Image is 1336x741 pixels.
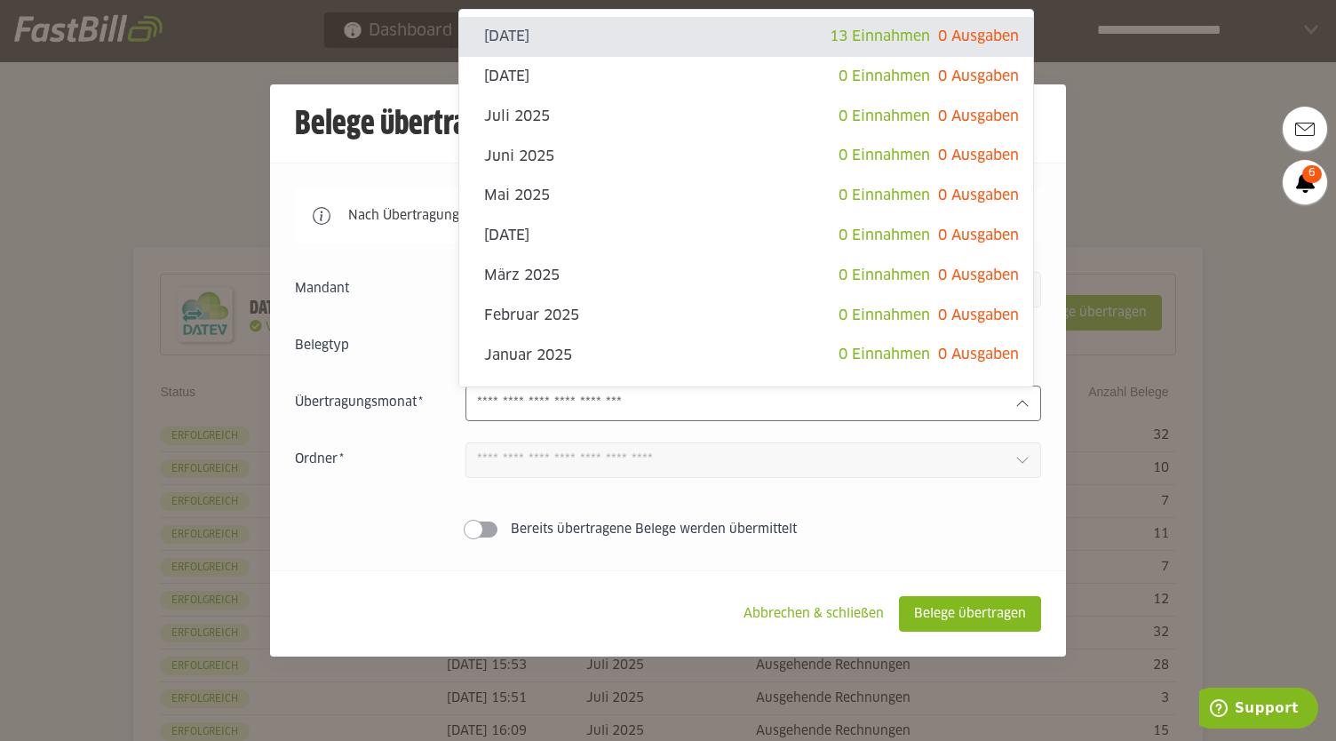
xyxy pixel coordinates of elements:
[938,109,1019,123] span: 0 Ausgaben
[938,347,1019,362] span: 0 Ausgaben
[1283,160,1327,204] a: 6
[938,29,1019,44] span: 0 Ausgaben
[459,375,1033,415] sl-option: Dezember 2024
[1199,688,1318,732] iframe: Öffnet ein Widget, in dem Sie weitere Informationen finden
[839,148,930,163] span: 0 Einnahmen
[839,109,930,123] span: 0 Einnahmen
[459,335,1033,375] sl-option: Januar 2025
[830,29,930,44] span: 13 Einnahmen
[1302,165,1322,183] span: 6
[839,347,930,362] span: 0 Einnahmen
[459,136,1033,176] sl-option: Juni 2025
[459,216,1033,256] sl-option: [DATE]
[295,521,1041,538] sl-switch: Bereits übertragene Belege werden übermittelt
[938,308,1019,323] span: 0 Ausgaben
[938,268,1019,283] span: 0 Ausgaben
[459,57,1033,97] sl-option: [DATE]
[728,596,899,632] sl-button: Abbrechen & schließen
[839,268,930,283] span: 0 Einnahmen
[938,148,1019,163] span: 0 Ausgaben
[938,188,1019,203] span: 0 Ausgaben
[839,69,930,84] span: 0 Einnahmen
[459,97,1033,137] sl-option: Juli 2025
[459,256,1033,296] sl-option: März 2025
[459,176,1033,216] sl-option: Mai 2025
[938,228,1019,243] span: 0 Ausgaben
[459,296,1033,336] sl-option: Februar 2025
[899,596,1041,632] sl-button: Belege übertragen
[459,17,1033,57] sl-option: [DATE]
[839,228,930,243] span: 0 Einnahmen
[839,308,930,323] span: 0 Einnahmen
[839,188,930,203] span: 0 Einnahmen
[938,69,1019,84] span: 0 Ausgaben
